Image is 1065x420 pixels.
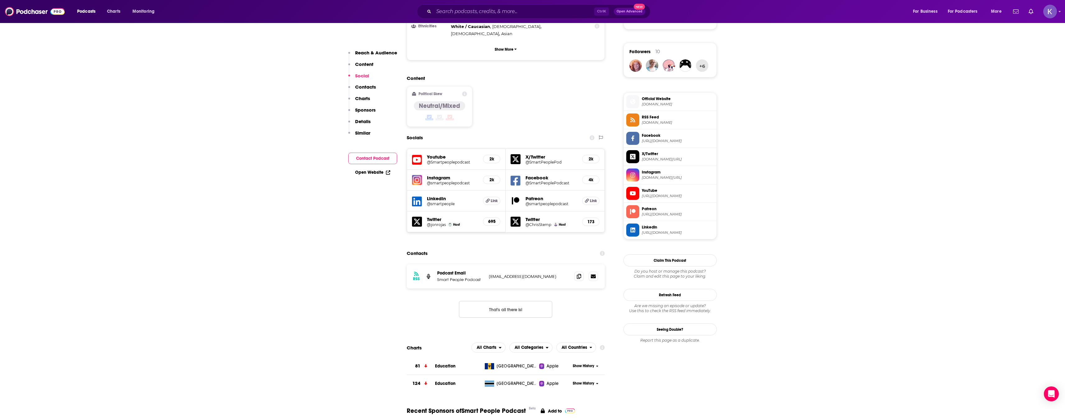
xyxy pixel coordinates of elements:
[646,59,658,72] a: elsekramer
[987,7,1009,16] button: open menu
[1043,5,1057,18] img: User Profile
[412,44,600,55] button: Show More
[434,7,594,16] input: Search podcasts, credits, & more...
[634,4,645,10] span: New
[663,59,675,72] a: Cesar_Delgadillo
[944,7,987,16] button: open menu
[435,363,456,369] a: Education
[626,150,714,163] a: X/Twitter[DOMAIN_NAME][URL]
[626,168,714,182] a: Instagram[DOMAIN_NAME][URL]
[471,343,506,353] h2: Platforms
[453,223,460,227] span: Host
[642,230,714,235] span: https://www.linkedin.com/in/smartpeople
[526,201,577,206] h5: @smartpeoplepodcast
[427,216,478,222] h5: Twitter
[489,274,570,279] p: [EMAIL_ADDRESS][DOMAIN_NAME]
[427,181,478,185] a: @smartpeoplepodcast
[547,363,558,369] span: Apple
[488,219,495,224] h5: 695
[348,130,370,141] button: Similar
[696,59,708,72] button: +6
[415,362,420,370] h3: 81
[655,49,660,54] div: 10
[355,118,371,124] p: Details
[629,59,642,72] img: MaryEC
[571,363,600,369] button: Show History
[526,175,577,181] h5: Facebook
[413,276,420,281] h3: RSS
[642,175,714,180] span: instagram.com/smartpeoplepodcast
[626,132,714,145] a: Facebook[URL][DOMAIN_NAME]
[407,407,526,415] span: Recent Sponsors of Smart People Podcast
[642,206,714,212] span: Patreon
[492,24,540,29] span: [DEMOGRAPHIC_DATA]
[623,323,717,335] a: Seeing Double?
[526,196,577,201] h5: Patreon
[427,201,478,206] a: @smartpeople
[642,169,714,175] span: Instagram
[642,151,714,157] span: X/Twitter
[1044,386,1059,401] div: Open Intercom Messenger
[355,170,390,175] a: Open Website
[348,84,376,95] button: Contacts
[477,345,496,350] span: All Charts
[562,345,587,350] span: All Countries
[623,338,717,343] div: Report this page as a duplicate.
[435,381,456,386] span: Education
[451,31,499,36] span: [DEMOGRAPHIC_DATA]
[419,102,460,110] h4: Neutral/Mixed
[407,358,435,375] a: 81
[348,50,397,61] button: Reach & Audience
[5,6,65,17] img: Podchaser - Follow, Share and Rate Podcasts
[626,187,714,200] a: YouTube[URL][DOMAIN_NAME]
[526,222,551,227] a: @ChrisStemp
[573,381,594,386] span: Show History
[419,92,442,96] h2: Political Skew
[642,212,714,217] span: https://www.patreon.com/smartpeoplepodcast
[679,59,692,72] img: Emi113
[483,197,500,205] a: Link
[427,154,478,160] h5: Youtube
[642,188,714,193] span: YouTube
[642,102,714,107] span: smartpeoplepodcast.com
[587,177,594,182] h5: 4k
[547,381,558,387] span: Apple
[1026,6,1036,17] a: Show notifications dropdown
[626,113,714,127] a: RSS Feed[DOMAIN_NAME]
[623,269,717,274] span: Do you host or manage this podcast?
[348,153,397,164] button: Contact Podcast
[571,381,600,386] button: Show History
[355,95,370,101] p: Charts
[427,196,478,201] h5: LinkedIn
[526,181,577,185] h5: @SmartPeoplePodcast
[451,24,490,29] span: White / Caucasian
[501,31,512,36] span: Asian
[515,345,543,350] span: All Categories
[73,7,104,16] button: open menu
[554,223,558,226] img: Chris Stemp
[427,175,478,181] h5: Instagram
[348,95,370,107] button: Charts
[471,343,506,353] button: open menu
[526,160,577,164] a: @SmartPeoplePod
[495,47,513,52] p: Show More
[497,381,537,387] span: Botswana
[548,408,562,414] p: Add to
[497,363,537,369] span: Barbados
[556,343,596,353] button: open menu
[642,114,714,120] span: RSS Feed
[132,7,155,16] span: Monitoring
[482,363,539,369] a: [GEOGRAPHIC_DATA]
[642,224,714,230] span: Linkedin
[623,289,717,301] button: Refresh Feed
[626,224,714,237] a: Linkedin[URL][DOMAIN_NAME]
[539,381,571,387] a: Apple
[492,23,541,30] span: ,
